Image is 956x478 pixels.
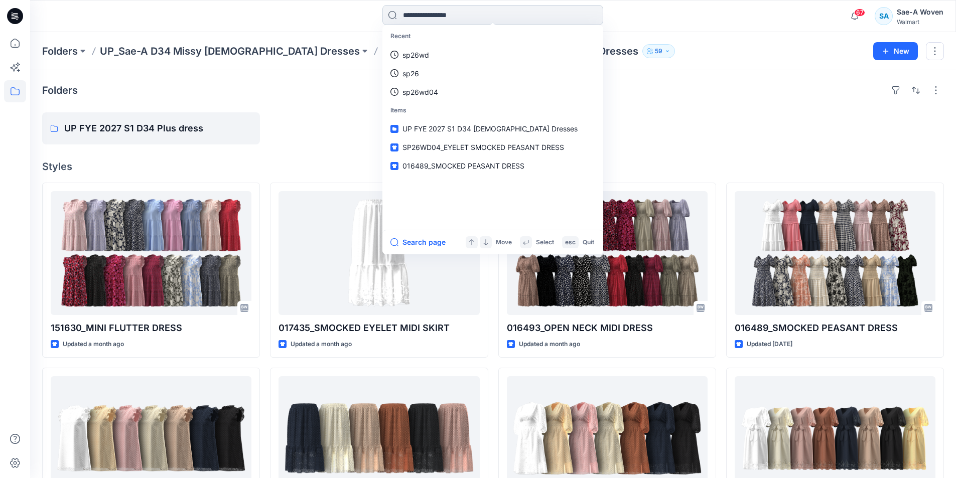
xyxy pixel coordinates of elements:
[875,7,893,25] div: SA
[390,236,446,248] button: Search page
[64,121,252,135] p: UP FYE 2027 S1 D34 Plus dress
[519,339,580,350] p: Updated a month ago
[100,44,360,58] a: UP_Sae-A D34 Missy [DEMOGRAPHIC_DATA] Dresses
[42,161,944,173] h4: Styles
[507,321,708,335] p: 016493_OPEN NECK MIDI DRESS
[63,339,124,350] p: Updated a month ago
[747,339,792,350] p: Updated [DATE]
[42,112,260,144] a: UP FYE 2027 S1 D34 Plus dress
[384,27,601,46] p: Recent
[42,84,78,96] h4: Folders
[384,64,601,83] a: sp26
[384,46,601,64] a: sp26wd
[402,68,419,79] p: sp26
[402,162,524,170] span: 016489_SMOCKED PEASANT DRESS
[873,42,918,60] button: New
[384,156,601,175] a: 016489_SMOCKED PEASANT DRESS
[655,46,662,57] p: 59
[402,124,578,133] span: UP FYE 2027 S1 D34 [DEMOGRAPHIC_DATA] Dresses
[897,6,943,18] div: Sae-A Woven
[735,191,935,315] a: 016489_SMOCKED PEASANT DRESS
[42,44,78,58] a: Folders
[51,321,251,335] p: 151630_MINI FLUTTER DRESS
[382,44,638,58] p: UP FYE 2027 S1 D34 [DEMOGRAPHIC_DATA] Dresses
[384,101,601,120] p: Items
[642,44,675,58] button: 59
[384,138,601,156] a: SP26WD04_EYELET SMOCKED PEASANT DRESS
[583,237,594,248] p: Quit
[536,237,554,248] p: Select
[384,83,601,101] a: sp26wd04
[507,191,708,315] a: 016493_OPEN NECK MIDI DRESS
[735,321,935,335] p: 016489_SMOCKED PEASANT DRESS
[402,50,429,60] p: sp26wd
[854,9,865,17] span: 67
[51,191,251,315] a: 151630_MINI FLUTTER DRESS
[402,143,564,151] span: SP26WD04_EYELET SMOCKED PEASANT DRESS
[897,18,943,26] div: Walmart
[291,339,352,350] p: Updated a month ago
[565,237,576,248] p: esc
[279,321,479,335] p: 017435_SMOCKED EYELET MIDI SKIRT
[384,119,601,138] a: UP FYE 2027 S1 D34 [DEMOGRAPHIC_DATA] Dresses
[279,191,479,315] a: 017435_SMOCKED EYELET MIDI SKIRT
[402,87,438,97] p: sp26wd04
[496,237,512,248] p: Move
